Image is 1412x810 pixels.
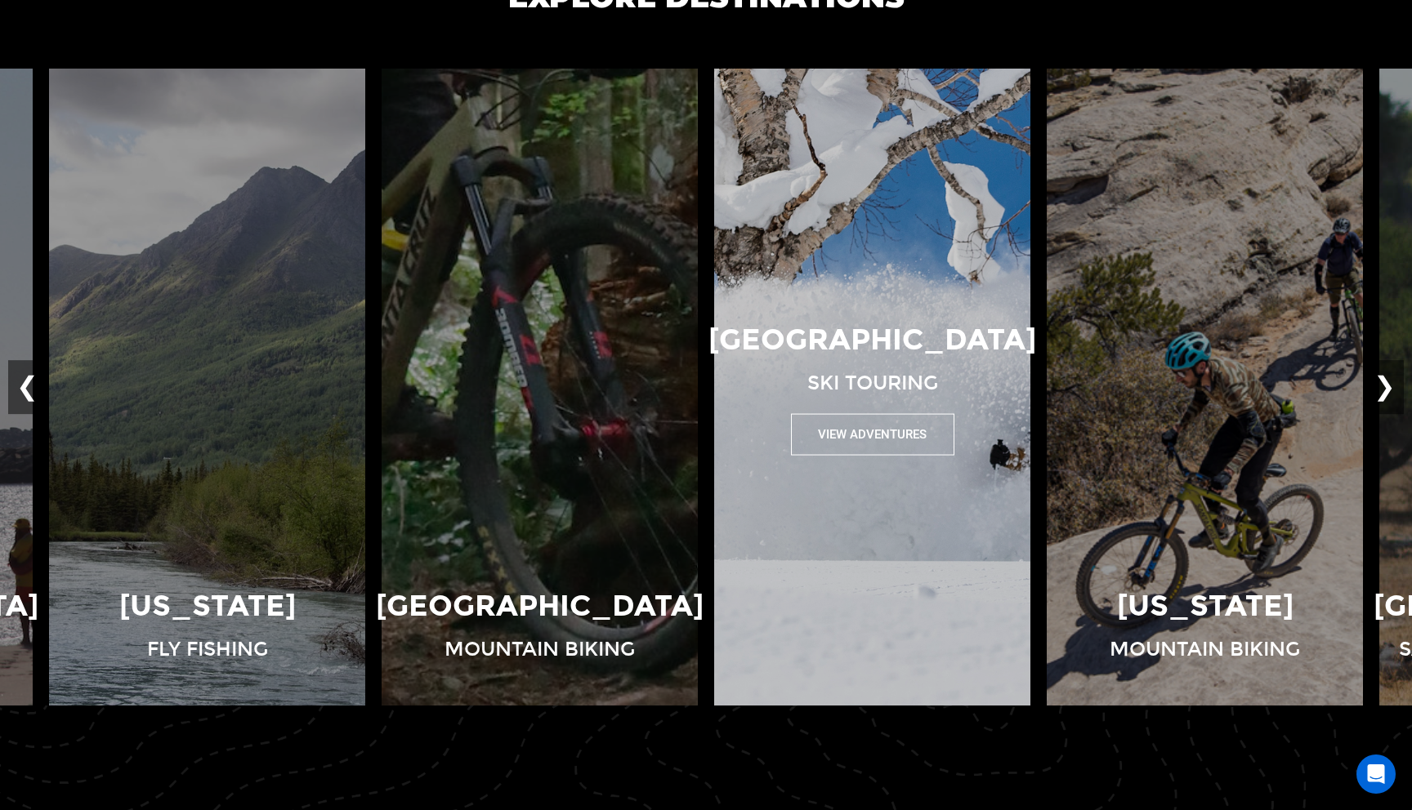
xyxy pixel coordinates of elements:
p: Ski Touring [807,369,938,397]
p: [GEOGRAPHIC_DATA] [376,585,704,627]
button: ❯ [1365,360,1404,414]
p: Fly Fishing [147,635,268,663]
p: Mountain Biking [445,635,635,663]
div: Open Intercom Messenger [1356,754,1396,794]
button: ❮ [8,360,47,414]
button: View Adventures [791,413,954,455]
p: [US_STATE] [1117,585,1294,627]
p: Mountain Biking [1110,635,1300,663]
p: [GEOGRAPHIC_DATA] [708,319,1036,361]
p: [US_STATE] [119,585,296,627]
